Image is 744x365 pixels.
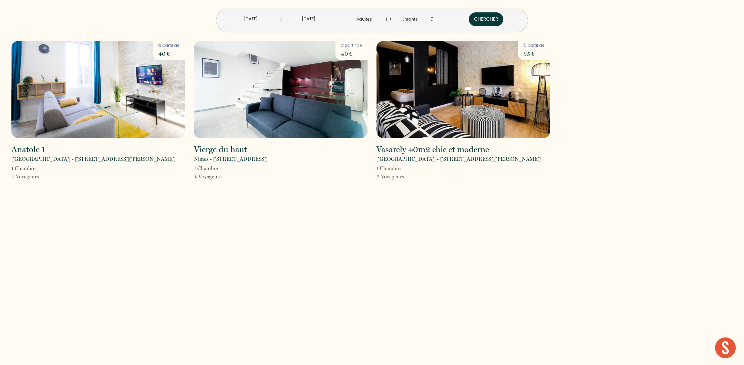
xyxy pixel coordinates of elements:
[429,14,435,25] div: 0
[382,16,384,22] a: -
[376,41,550,138] img: rental-image
[194,164,221,173] p: 1 Chambre
[194,41,368,138] img: rental-image
[376,145,489,154] h2: Vasarely 40m2 chic et moderne
[435,16,438,22] a: +
[158,49,179,59] p: 40 €
[469,12,503,26] button: Chercher
[11,173,39,181] p: 4 Voyageur
[376,164,404,173] p: 1 Chambre
[376,155,541,163] p: [GEOGRAPHIC_DATA] - [STREET_ADDRESS][PERSON_NAME]
[11,41,185,138] img: rental-image
[715,337,736,358] div: Ouvrir le chat
[426,16,429,22] a: -
[282,12,335,26] input: Départ
[11,155,176,163] p: [GEOGRAPHIC_DATA] - [STREET_ADDRESS][PERSON_NAME]
[402,174,404,180] span: s
[224,12,277,26] input: Arrivée
[194,145,247,154] h2: Vierge du haut
[341,42,362,49] p: à partir de
[158,42,179,49] p: à partir de
[194,173,221,181] p: 4 Voyageur
[37,174,39,180] span: s
[389,16,392,22] a: +
[11,164,39,173] p: 1 Chambre
[219,174,221,180] span: s
[384,14,389,25] div: 1
[277,17,282,22] img: guests
[194,155,267,163] p: Nîmes - [STREET_ADDRESS]
[341,49,362,59] p: 40 €
[356,16,374,23] div: Adultes
[524,42,545,49] p: à partir de
[376,173,404,181] p: 2 Voyageur
[402,16,420,23] div: Enfants
[11,145,45,154] h2: Anatole 1
[524,49,545,59] p: 35 €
